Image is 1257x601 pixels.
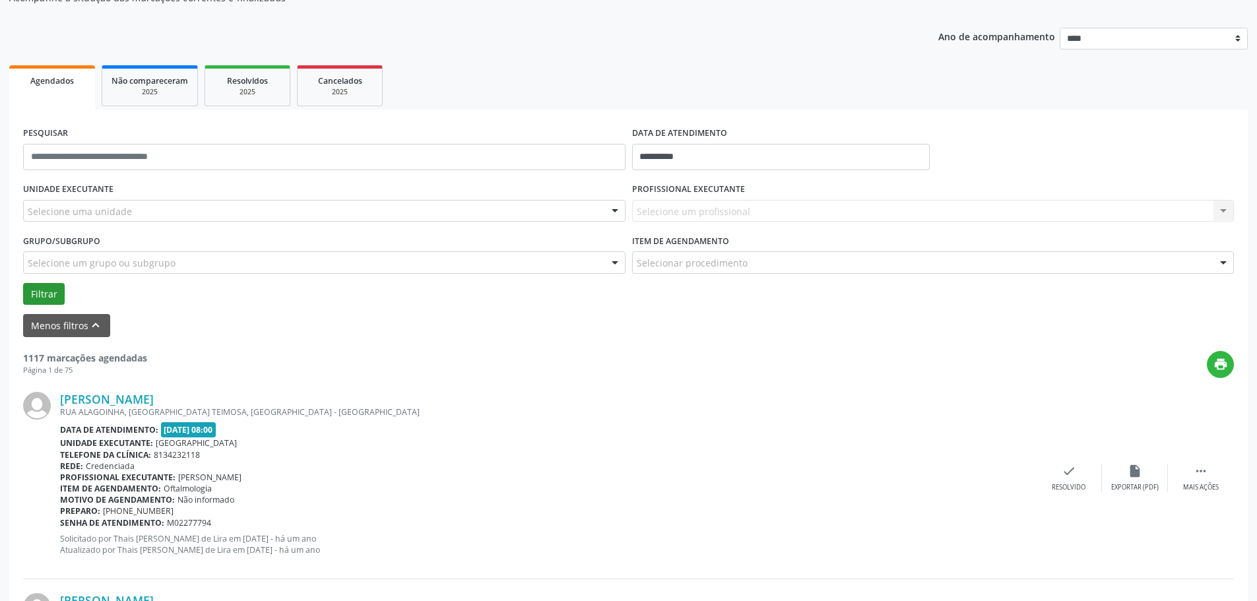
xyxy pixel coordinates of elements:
[86,460,135,472] span: Credenciada
[318,75,362,86] span: Cancelados
[112,75,188,86] span: Não compareceram
[167,517,211,528] span: M02277794
[60,437,153,449] b: Unidade executante:
[30,75,74,86] span: Agendados
[1128,464,1142,478] i: insert_drive_file
[88,318,103,332] i: keyboard_arrow_up
[23,231,100,251] label: Grupo/Subgrupo
[632,231,729,251] label: Item de agendamento
[60,483,161,494] b: Item de agendamento:
[1183,483,1219,492] div: Mais ações
[23,314,110,337] button: Menos filtroskeyboard_arrow_up
[1062,464,1076,478] i: check
[307,87,373,97] div: 2025
[214,87,280,97] div: 2025
[23,392,51,420] img: img
[28,256,176,270] span: Selecione um grupo ou subgrupo
[60,494,175,505] b: Motivo de agendamento:
[60,505,100,517] b: Preparo:
[632,123,727,144] label: DATA DE ATENDIMENTO
[23,283,65,305] button: Filtrar
[112,87,188,97] div: 2025
[23,123,68,144] label: PESQUISAR
[60,392,154,406] a: [PERSON_NAME]
[28,205,132,218] span: Selecione uma unidade
[938,28,1055,44] p: Ano de acompanhamento
[60,406,1036,418] div: RUA ALAGOINHA, [GEOGRAPHIC_DATA] TEIMOSA, [GEOGRAPHIC_DATA] - [GEOGRAPHIC_DATA]
[156,437,237,449] span: [GEOGRAPHIC_DATA]
[1207,351,1234,378] button: print
[178,472,242,483] span: [PERSON_NAME]
[1111,483,1159,492] div: Exportar (PDF)
[23,179,113,200] label: UNIDADE EXECUTANTE
[60,517,164,528] b: Senha de atendimento:
[154,449,200,460] span: 8134232118
[1194,464,1208,478] i: 
[60,460,83,472] b: Rede:
[161,422,216,437] span: [DATE] 08:00
[1052,483,1085,492] div: Resolvido
[60,424,158,435] b: Data de atendimento:
[60,533,1036,555] p: Solicitado por Thais [PERSON_NAME] de Lira em [DATE] - há um ano Atualizado por Thais [PERSON_NAM...
[23,365,147,376] div: Página 1 de 75
[227,75,268,86] span: Resolvidos
[60,472,176,483] b: Profissional executante:
[60,449,151,460] b: Telefone da clínica:
[632,179,745,200] label: PROFISSIONAL EXECUTANTE
[1213,357,1228,371] i: print
[637,256,748,270] span: Selecionar procedimento
[23,352,147,364] strong: 1117 marcações agendadas
[177,494,234,505] span: Não informado
[164,483,212,494] span: Oftalmologia
[103,505,174,517] span: [PHONE_NUMBER]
